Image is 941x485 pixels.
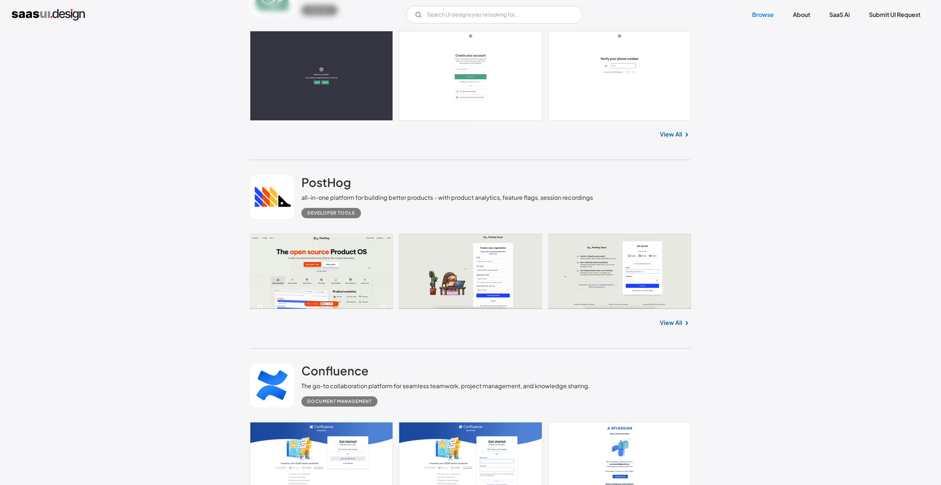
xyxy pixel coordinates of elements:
[307,209,355,217] div: Developer tools
[660,130,682,139] a: View All
[301,175,351,190] h2: PostHog
[12,9,85,21] a: home
[301,363,369,378] h2: Confluence
[301,193,593,202] div: all-in-one platform for building better products - with product analytics, feature flags, session...
[301,175,351,193] a: PostHog
[406,6,583,24] input: Search UI designs you're looking for...
[406,6,583,24] form: Email Form
[820,7,859,23] a: SaaS Ai
[301,382,590,390] div: The go-to collaboration platform for seamless teamwork, project management, and knowledge sharing.
[660,318,682,327] a: View All
[860,7,929,23] a: Submit UI Request
[743,7,783,23] a: Browse
[307,397,372,406] div: Document Management
[301,363,369,382] a: Confluence
[784,7,819,23] a: About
